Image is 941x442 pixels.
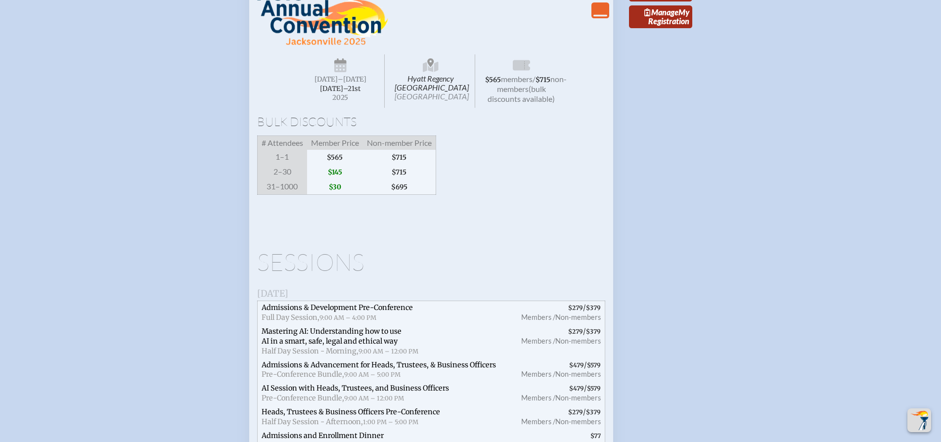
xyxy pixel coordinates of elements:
[262,347,358,355] span: Half Day Session - Morning,
[521,313,555,321] span: Members /
[555,417,601,426] span: Non-members
[586,328,601,335] span: $379
[358,348,418,355] span: 9:00 AM – 12:00 PM
[569,361,584,369] span: $479
[587,361,601,369] span: $579
[363,418,418,426] span: 1:00 PM – 5:00 PM
[521,417,555,426] span: Members /
[257,116,605,128] h1: Bulk Discounts
[262,370,344,379] span: Pre-Conference Bundle,
[319,314,376,321] span: 9:00 AM – 4:00 PM
[307,179,363,195] span: $30
[262,384,449,393] span: AI Session with Heads, Trustees, and Business Officers
[257,165,307,179] span: 2–30
[510,301,605,325] span: /
[629,5,692,28] a: ManageMy Registration
[533,74,536,84] span: /
[586,304,601,311] span: $379
[555,313,601,321] span: Non-members
[257,250,605,274] h1: Sessions
[555,337,601,345] span: Non-members
[568,328,583,335] span: $279
[338,75,366,84] span: –[DATE]
[257,179,307,195] span: 31–1000
[485,76,501,84] span: $565
[568,408,583,416] span: $279
[363,150,436,165] span: $715
[262,303,413,312] span: Admissions & Development Pre-Conference
[521,337,555,345] span: Members /
[307,136,363,150] span: Member Price
[262,327,402,346] span: Mastering AI: Understanding how to use AI in a smart, safe, legal and ethical way
[510,358,605,382] span: /
[909,410,929,430] img: To the top
[257,150,307,165] span: 1–1
[262,407,440,416] span: Heads, Trustees & Business Officers Pre-Conference
[501,74,533,84] span: members
[344,395,404,402] span: 9:00 AM – 12:00 PM
[305,94,377,101] span: 2025
[395,91,469,101] span: [GEOGRAPHIC_DATA]
[262,431,384,440] span: Admissions and Enrollment Dinner
[488,84,555,103] span: (bulk discounts available)
[262,313,319,322] span: Full Day Session,
[314,75,338,84] span: [DATE]
[510,325,605,358] span: /
[344,371,401,378] span: 9:00 AM – 5:00 PM
[568,304,583,311] span: $279
[590,432,601,440] span: $77
[257,136,307,150] span: # Attendees
[363,179,436,195] span: $695
[569,385,584,392] span: $479
[363,165,436,179] span: $715
[536,76,550,84] span: $715
[555,370,601,378] span: Non-members
[262,360,496,369] span: Admissions & Advancement for Heads, Trustees, & Business Officers
[363,136,436,150] span: Non-member Price
[320,85,360,93] span: [DATE]–⁠21st
[510,382,605,405] span: /
[497,74,567,93] span: non-members
[262,417,363,426] span: Half Day Session - Afternoon,
[521,370,555,378] span: Members /
[586,408,601,416] span: $379
[907,408,931,432] button: Scroll Top
[587,385,601,392] span: $579
[262,394,344,402] span: Pre-Conference Bundle,
[307,150,363,165] span: $565
[644,7,678,17] span: Manage
[257,288,288,299] span: [DATE]
[555,394,601,402] span: Non-members
[510,405,605,429] span: /
[521,394,555,402] span: Members /
[307,165,363,179] span: $145
[387,54,475,108] span: Hyatt Regency [GEOGRAPHIC_DATA]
